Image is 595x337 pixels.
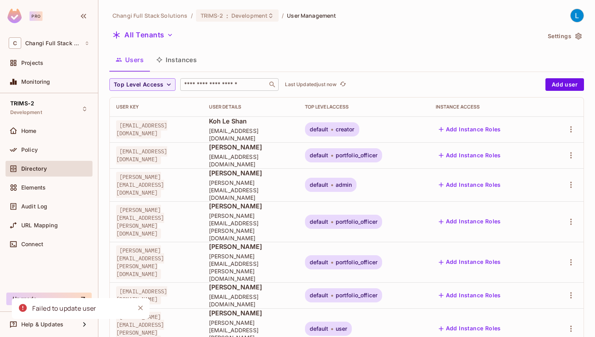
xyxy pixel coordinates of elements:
[116,245,164,279] span: [PERSON_NAME][EMAIL_ADDRESS][PERSON_NAME][DOMAIN_NAME]
[305,104,423,110] div: Top Level Access
[282,12,284,19] li: /
[209,169,292,177] span: [PERSON_NAME]
[310,259,329,265] span: default
[436,289,504,302] button: Add Instance Roles
[310,182,329,188] span: default
[209,212,292,242] span: [PERSON_NAME][EMAIL_ADDRESS][PERSON_NAME][DOMAIN_NAME]
[21,222,58,228] span: URL Mapping
[32,304,96,313] div: Failed to update user
[209,242,292,251] span: [PERSON_NAME]
[338,80,347,89] button: refresh
[336,126,355,133] span: creator
[21,166,47,172] span: Directory
[116,104,196,110] div: User Key
[336,80,347,89] span: Click to refresh data
[9,37,21,49] span: C
[209,127,292,142] span: [EMAIL_ADDRESS][DOMAIN_NAME]
[310,152,329,158] span: default
[201,12,223,19] span: TRIMS-2
[10,109,42,116] span: Development
[436,179,504,191] button: Add Instance Roles
[25,40,81,46] span: Workspace: Changi Full Stack Solutions
[209,117,292,125] span: Koh Le Shan
[109,50,150,70] button: Users
[150,50,203,70] button: Instances
[209,202,292,210] span: [PERSON_NAME]
[209,252,292,282] span: [PERSON_NAME][EMAIL_ADDRESS][PERSON_NAME][DOMAIN_NAME]
[114,80,163,90] span: Top Level Access
[7,9,22,23] img: SReyMgAAAABJRU5ErkJggg==
[436,149,504,162] button: Add Instance Roles
[109,78,176,91] button: Top Level Access
[209,143,292,151] span: [PERSON_NAME]
[336,219,378,225] span: portfolio_officer
[545,78,584,91] button: Add user
[436,215,504,228] button: Add Instance Roles
[209,179,292,201] span: [PERSON_NAME][EMAIL_ADDRESS][DOMAIN_NAME]
[21,184,46,191] span: Elements
[116,286,167,304] span: [EMAIL_ADDRESS][DOMAIN_NAME]
[285,81,336,88] p: Last Updated just now
[21,203,47,210] span: Audit Log
[191,12,193,19] li: /
[310,219,329,225] span: default
[336,152,378,158] span: portfolio_officer
[436,256,504,269] button: Add Instance Roles
[116,120,167,138] span: [EMAIL_ADDRESS][DOMAIN_NAME]
[310,126,329,133] span: default
[209,283,292,291] span: [PERSON_NAME]
[209,153,292,168] span: [EMAIL_ADDRESS][DOMAIN_NAME]
[336,259,378,265] span: portfolio_officer
[287,12,336,19] span: User Management
[21,147,38,153] span: Policy
[436,104,541,110] div: Instance Access
[21,241,43,247] span: Connect
[30,11,42,21] div: Pro
[436,123,504,136] button: Add Instance Roles
[231,12,268,19] span: Development
[209,293,292,308] span: [EMAIL_ADDRESS][DOMAIN_NAME]
[310,326,329,332] span: default
[135,302,146,314] button: Close
[336,292,378,298] span: portfolio_officer
[116,146,167,164] span: [EMAIL_ADDRESS][DOMAIN_NAME]
[571,9,584,22] img: Le Shan Work
[310,292,329,298] span: default
[226,13,229,19] span: :
[116,205,164,239] span: [PERSON_NAME][EMAIL_ADDRESS][PERSON_NAME][DOMAIN_NAME]
[21,79,50,85] span: Monitoring
[340,81,346,88] span: refresh
[209,309,292,317] span: [PERSON_NAME]
[545,30,584,42] button: Settings
[21,60,43,66] span: Projects
[21,128,37,134] span: Home
[109,29,176,41] button: All Tenants
[10,100,34,107] span: TRIMS-2
[209,104,292,110] div: User Details
[113,12,188,19] span: the active workspace
[336,182,352,188] span: admin
[436,322,504,335] button: Add Instance Roles
[116,172,164,198] span: [PERSON_NAME][EMAIL_ADDRESS][DOMAIN_NAME]
[336,326,347,332] span: user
